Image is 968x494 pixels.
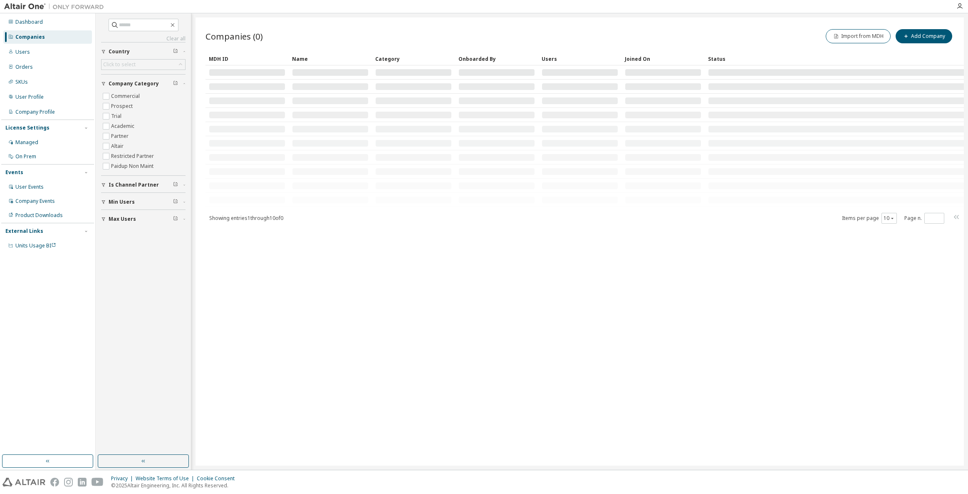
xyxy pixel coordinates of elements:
[375,52,452,65] div: Category
[173,48,178,55] span: Clear filter
[78,478,87,487] img: linkedin.svg
[842,213,897,224] span: Items per page
[111,151,156,161] label: Restricted Partner
[15,153,36,160] div: On Prem
[109,48,130,55] span: Country
[4,2,108,11] img: Altair One
[92,478,104,487] img: youtube.svg
[458,52,535,65] div: Onboarded By
[136,475,197,482] div: Website Terms of Use
[109,199,135,205] span: Min Users
[209,215,283,222] span: Showing entries 1 through 10 of 0
[111,131,130,141] label: Partner
[197,475,240,482] div: Cookie Consent
[102,60,185,70] div: Click to select
[111,141,125,151] label: Altair
[101,35,186,42] a: Clear all
[109,216,136,222] span: Max Users
[111,161,155,171] label: Paidup Non Maint
[205,30,263,42] span: Companies (0)
[15,64,33,70] div: Orders
[111,475,136,482] div: Privacy
[109,182,159,188] span: Is Channel Partner
[101,210,186,228] button: Max Users
[101,176,186,194] button: Is Channel Partner
[15,139,38,146] div: Managed
[109,80,159,87] span: Company Category
[15,109,55,115] div: Company Profile
[64,478,73,487] img: instagram.svg
[15,19,43,25] div: Dashboard
[173,182,178,188] span: Clear filter
[50,478,59,487] img: facebook.svg
[15,79,28,85] div: SKUs
[101,75,186,93] button: Company Category
[15,212,63,219] div: Product Downloads
[173,80,178,87] span: Clear filter
[826,29,891,43] button: Import from MDH
[15,49,30,55] div: Users
[209,52,285,65] div: MDH ID
[111,101,134,111] label: Prospect
[5,125,50,131] div: License Settings
[101,42,186,61] button: Country
[904,213,944,224] span: Page n.
[103,61,136,68] div: Click to select
[111,482,240,489] p: © 2025 Altair Engineering, Inc. All Rights Reserved.
[111,111,123,121] label: Trial
[5,228,43,235] div: External Links
[15,184,44,190] div: User Events
[101,193,186,211] button: Min Users
[5,169,23,176] div: Events
[111,121,136,131] label: Academic
[173,199,178,205] span: Clear filter
[111,91,141,101] label: Commercial
[15,198,55,205] div: Company Events
[625,52,701,65] div: Joined On
[884,215,895,222] button: 10
[15,34,45,40] div: Companies
[542,52,618,65] div: Users
[2,478,45,487] img: altair_logo.svg
[896,29,952,43] button: Add Company
[15,94,44,100] div: User Profile
[15,242,56,249] span: Units Usage BI
[292,52,369,65] div: Name
[173,216,178,222] span: Clear filter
